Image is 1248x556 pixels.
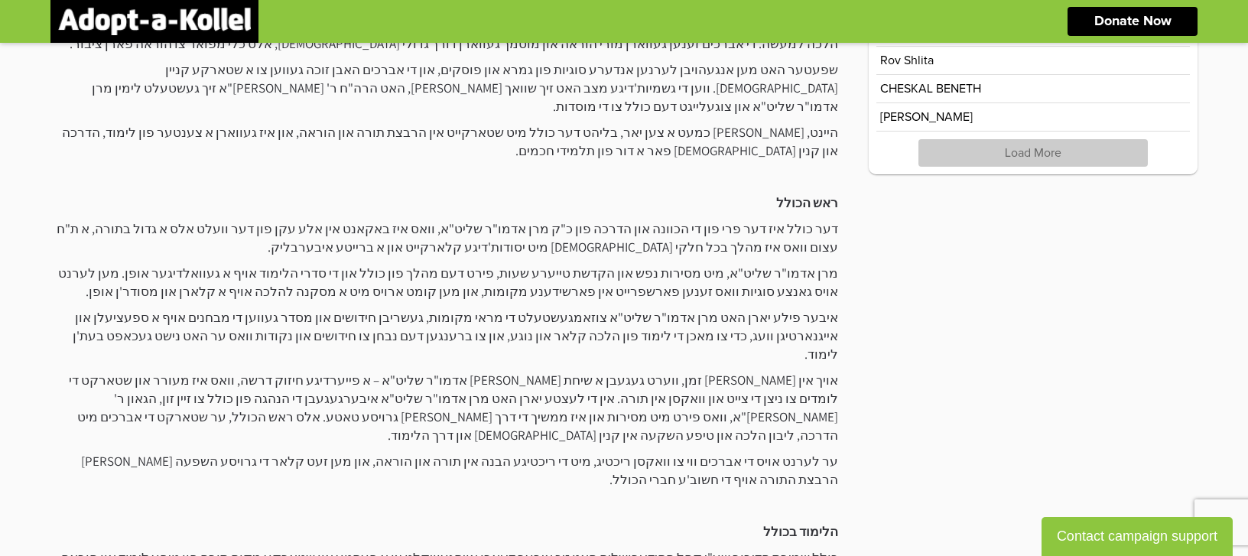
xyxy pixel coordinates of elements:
[58,265,838,300] span: מרן אדמו"ר שליט"א, מיט מסירות נפש און הקדשת טייערע שעות, פירט דעם מהלך פון כולל און די סדרי הלימו...
[69,372,838,444] span: אויך אין [PERSON_NAME] זמן, ווערט געגעבן א שיחת [PERSON_NAME] אדמו"ר שליט"א – א פייערדיגע חיזוק ד...
[776,194,838,211] strong: ראש הכולל
[1094,15,1172,28] p: Donate Now
[57,220,838,255] span: דער כולל איז דער פרי פון די הכוונה און הדרכה פון כ"ק מרן אדמו"ר שליט"א, וואס איז באקאנט אין אלע ע...
[880,111,973,123] p: [PERSON_NAME]
[918,139,1148,167] p: Load More
[58,8,251,35] img: logonobg.png
[81,453,838,488] span: ער לערנט אויס די אברכים ווי צו וואקסן ריכטיג, מיט די ריכטיגע הבנה אין תורה און הוראה, און מען זעט...
[1042,517,1233,556] button: Contact campaign support
[73,309,838,363] span: איבער פילע יארן האט מרן אדמו"ר שליט"א צוזאמגעשטעלט די מראי מקומות, געשריבן חידושים און מסדר געווע...
[880,83,981,95] p: CHESKAL BENETH
[880,54,934,67] p: Rov Shlita
[62,124,838,159] span: היינט, [PERSON_NAME] כמעט א צען יאר, בליהט דער כולל מיט שטארקייט אין הרבצת תורה און הוראה, און אי...
[763,523,838,540] strong: הלימוד בכולל
[92,61,838,115] span: שפעטער האט מען אנגעהויבן לערנען אנדערע סוגיות פון גמרא און פוסקים, און די אברכים האבן זוכה געווען...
